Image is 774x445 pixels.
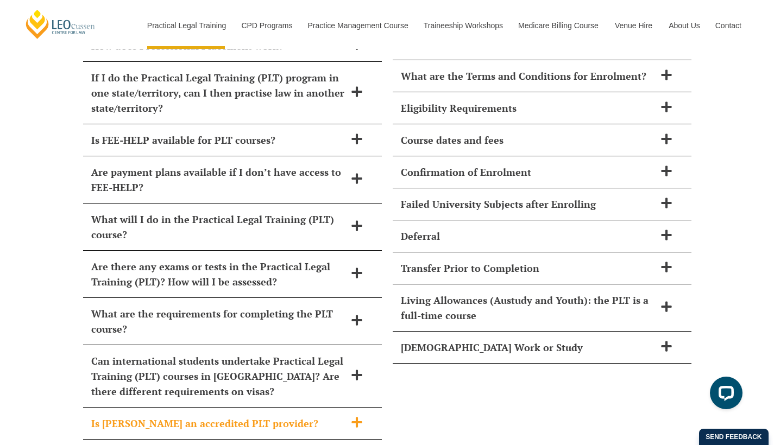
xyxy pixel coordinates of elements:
a: Practice Management Course [300,2,416,49]
a: Venue Hire [607,2,660,49]
h2: Is FEE-HELP available for PLT courses? [91,132,345,148]
a: Traineeship Workshops [416,2,510,49]
a: Practical Legal Training [139,2,234,49]
h2: Deferral [401,228,655,244]
a: [PERSON_NAME] Centre for Law [24,9,97,40]
h2: Eligibility Requirements [401,100,655,116]
h2: What are the requirements for completing the PLT course? [91,306,345,336]
iframe: LiveChat chat widget [701,372,747,418]
h2: What are the Terms and Conditions for Enrolment? [401,68,655,84]
h2: Is [PERSON_NAME] an accredited PLT provider? [91,416,345,431]
h2: [DEMOGRAPHIC_DATA] Work or Study [401,340,655,355]
h2: Course dates and fees [401,132,655,148]
h2: Are there any exams or tests in the Practical Legal Training (PLT)? How will I be assessed? [91,259,345,289]
h2: If I do the Practical Legal Training (PLT) program in one state/territory, can I then practise la... [91,70,345,116]
h2: Are payment plans available if I don’t have access to FEE-HELP? [91,164,345,195]
h2: What will I do in the Practical Legal Training (PLT) course? [91,212,345,242]
a: Contact [707,2,750,49]
h2: Living Allowances (Austudy and Youth): the PLT is a full-time course [401,293,655,323]
a: Medicare Billing Course [510,2,607,49]
h2: Confirmation of Enrolment [401,164,655,180]
a: CPD Programs [233,2,299,49]
h2: Failed University Subjects after Enrolling [401,196,655,212]
h2: Transfer Prior to Completion [401,260,655,276]
a: About Us [660,2,707,49]
h2: Can international students undertake Practical Legal Training (PLT) courses in [GEOGRAPHIC_DATA]?... [91,353,345,399]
